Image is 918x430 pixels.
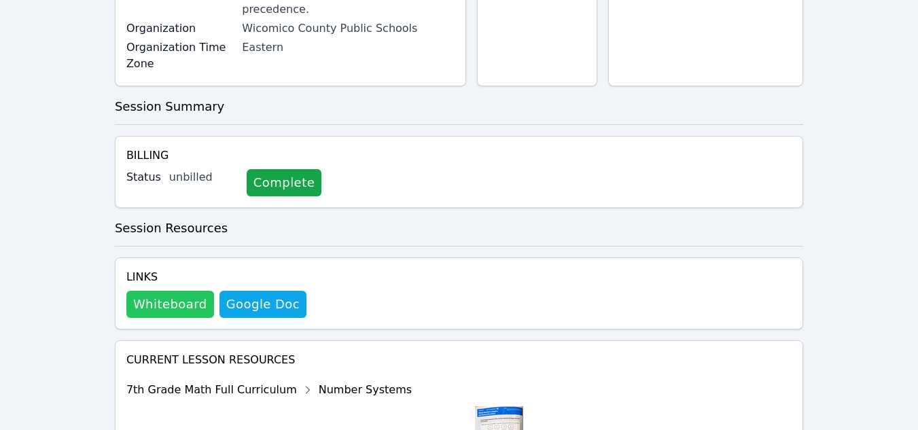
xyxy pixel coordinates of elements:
a: Google Doc [219,291,306,318]
h4: Current Lesson Resources [126,352,792,368]
h3: Session Summary [115,97,803,116]
h4: Links [126,269,306,285]
a: Complete [247,169,321,196]
div: Eastern [242,39,455,56]
label: Organization [126,20,234,37]
div: Wicomico County Public Schools [242,20,455,37]
button: Whiteboard [126,291,214,318]
label: Status [126,169,161,185]
h4: Billing [126,147,792,164]
label: Organization Time Zone [126,39,234,72]
div: 7th Grade Math Full Curriculum Number Systems [126,379,523,401]
div: unbilled [169,169,236,185]
h3: Session Resources [115,219,803,238]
